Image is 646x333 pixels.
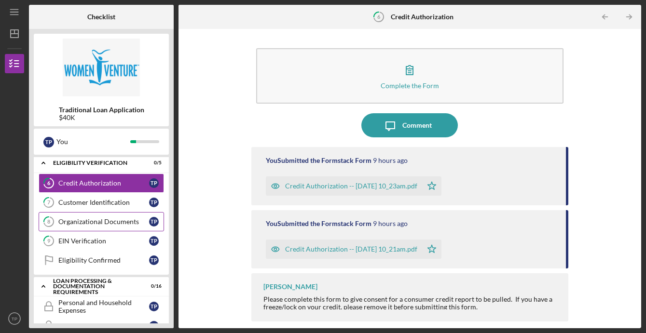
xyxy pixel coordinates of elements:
[381,82,439,89] div: Complete the Form
[53,160,137,166] div: Eligibility Verification
[149,302,159,311] div: T P
[12,316,17,321] text: TP
[43,137,54,147] div: T P
[59,106,144,114] b: Traditional Loan Application
[47,238,51,244] tspan: 9
[373,220,408,227] time: 2025-09-08 14:21
[266,240,441,259] button: Credit Authorization -- [DATE] 10_21am.pdf
[285,182,417,190] div: Credit Authorization -- [DATE] 10_23am.pdf
[256,48,564,104] button: Complete the Form
[39,251,164,270] a: Eligibility ConfirmedTP
[373,157,408,164] time: 2025-09-08 14:23
[53,278,137,295] div: Loan Processing & Documentation Requirements
[377,13,381,20] tspan: 6
[59,114,144,121] div: $40K
[144,160,162,166] div: 0 / 5
[266,157,371,164] div: You Submitted the Formstack Form
[263,283,317,291] div: [PERSON_NAME]
[266,220,371,227] div: You Submitted the Formstack Form
[285,245,417,253] div: Credit Authorization -- [DATE] 10_21am.pdf
[56,133,130,150] div: You
[5,309,24,328] button: TP
[266,176,441,196] button: Credit Authorization -- [DATE] 10_23am.pdf
[47,200,51,206] tspan: 7
[39,212,164,231] a: 8Organizational DocumentsTP
[58,299,149,314] div: Personal and Household Expenses
[47,180,51,186] tspan: 6
[58,179,149,187] div: Credit Authorization
[361,113,458,137] button: Comment
[144,283,162,289] div: 0 / 16
[58,237,149,245] div: EIN Verification
[149,178,159,188] div: T P
[58,256,149,264] div: Eligibility Confirmed
[149,236,159,246] div: T P
[47,219,50,225] tspan: 8
[34,39,169,96] img: Product logo
[87,13,115,21] b: Checklist
[58,218,149,226] div: Organizational Documents
[402,113,432,137] div: Comment
[39,297,164,316] a: Personal and Household ExpensesTP
[39,173,164,193] a: 6Credit AuthorizationTP
[39,231,164,251] a: 9EIN VerificationTP
[58,322,149,330] div: Applicant Income
[263,295,559,311] div: Please complete this form to give consent for a consumer credit report to be pulled. If you have ...
[149,255,159,265] div: T P
[39,193,164,212] a: 7Customer IdentificationTP
[391,13,454,21] b: Credit Authorization
[58,199,149,206] div: Customer Identification
[149,321,159,331] div: T P
[149,198,159,207] div: T P
[149,217,159,226] div: T P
